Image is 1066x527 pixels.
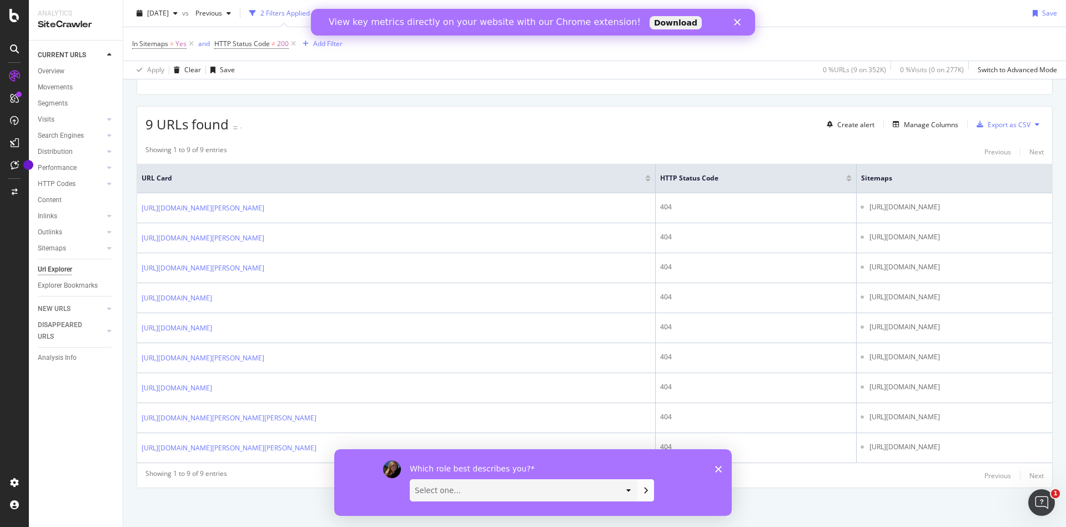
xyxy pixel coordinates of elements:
span: = [170,39,174,48]
iframe: Intercom live chat banner [311,9,755,36]
a: [URL][DOMAIN_NAME] [142,383,212,394]
div: 2 Filters Applied [260,8,310,18]
div: Clear [184,65,201,74]
a: Search Engines [38,130,104,142]
a: [URL][DOMAIN_NAME][PERSON_NAME] [142,263,264,274]
div: 404 [660,232,851,242]
a: CURRENT URLS [38,49,104,61]
button: 2 Filters Applied [245,4,323,22]
div: Next [1029,147,1044,157]
div: Visits [38,114,54,126]
iframe: Intercom live chat [1028,489,1055,516]
li: [URL][DOMAIN_NAME] [869,352,1048,362]
div: Sitemaps [38,243,66,254]
button: Segments [342,4,394,22]
button: Clear [169,61,201,79]
div: 404 [660,352,851,362]
li: [URL][DOMAIN_NAME] [869,232,1048,242]
a: Inlinks [38,210,104,222]
div: 0 % Visits ( 0 on 277K ) [900,65,964,74]
div: 404 [660,262,851,272]
div: Search Engines [38,130,84,142]
span: Yes [175,36,187,52]
button: Export as CSV [972,116,1030,133]
a: Distribution [38,146,104,158]
div: Previous [984,471,1011,480]
div: and [198,39,210,48]
div: Performance [38,162,77,174]
div: Movements [38,82,73,93]
div: Content [38,194,62,206]
div: Export as CSV [988,120,1030,129]
button: Next [1029,469,1044,482]
a: Url Explorer [38,264,115,275]
li: [URL][DOMAIN_NAME] [869,292,1048,302]
button: Add Filter [298,37,343,51]
div: 404 [660,412,851,422]
a: [URL][DOMAIN_NAME][PERSON_NAME][PERSON_NAME] [142,413,316,424]
div: Showing 1 to 9 of 9 entries [145,145,227,158]
li: [URL][DOMAIN_NAME] [869,442,1048,452]
div: 0 % URLs ( 9 on 352K ) [823,65,886,74]
a: NEW URLS [38,303,104,315]
div: Overview [38,66,64,77]
div: Analysis Info [38,352,77,364]
a: Content [38,194,115,206]
li: [URL][DOMAIN_NAME] [869,322,1048,332]
div: Outlinks [38,227,62,238]
div: Tooltip anchor [23,160,33,170]
div: Add Filter [313,39,343,48]
div: Manage Columns [904,120,958,129]
span: 1 [1051,489,1060,498]
span: HTTP Status Code [660,173,829,183]
a: Analysis Info [38,352,115,364]
span: URL Card [142,173,642,183]
a: Outlinks [38,227,104,238]
div: Explorer Bookmarks [38,280,98,292]
iframe: Survey by Laura from Botify [334,449,732,516]
a: [URL][DOMAIN_NAME][PERSON_NAME] [142,203,264,214]
span: 2025 Sep. 14th [147,8,169,18]
a: [URL][DOMAIN_NAME] [142,323,212,334]
div: times [323,8,333,19]
div: Apply [147,65,164,74]
span: HTTP Status Code [214,39,270,48]
span: 200 [277,36,289,52]
button: Manage Columns [888,118,958,131]
div: Inlinks [38,210,57,222]
button: Previous [191,4,235,22]
a: Overview [38,66,115,77]
div: Distribution [38,146,73,158]
button: Save [1028,4,1057,22]
a: [URL][DOMAIN_NAME][PERSON_NAME] [142,233,264,244]
button: Apply [132,61,164,79]
button: Previous [984,145,1011,158]
a: Performance [38,162,104,174]
div: Save [220,65,235,74]
span: vs [182,8,191,18]
li: [URL][DOMAIN_NAME] [869,382,1048,392]
button: Switch to Advanced Mode [973,61,1057,79]
button: [DATE] [132,4,182,22]
button: Previous [984,469,1011,482]
span: ≠ [271,39,275,48]
div: Url Explorer [38,264,72,275]
a: Movements [38,82,115,93]
div: 404 [660,322,851,332]
a: Sitemaps [38,243,104,254]
a: DISAPPEARED URLS [38,319,104,343]
div: Previous [984,147,1011,157]
div: HTTP Codes [38,178,76,190]
div: 404 [660,202,851,212]
button: Create alert [822,116,874,133]
button: and [198,38,210,49]
li: [URL][DOMAIN_NAME] [869,202,1048,212]
div: Close [423,10,434,17]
